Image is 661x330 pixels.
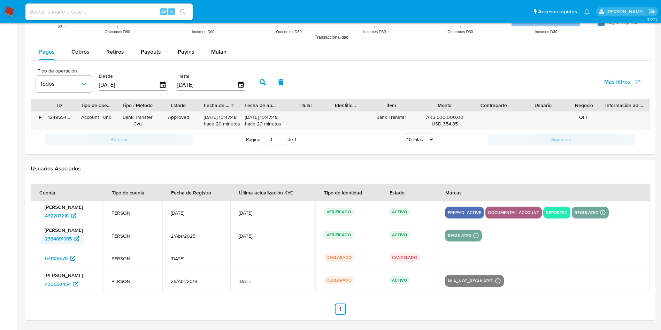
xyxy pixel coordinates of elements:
h2: Usuarios Asociados [31,165,650,172]
span: s [170,8,172,15]
span: Alt [161,8,167,15]
span: Accesos rápidos [538,8,577,15]
input: Buscar usuario o caso... [25,7,193,16]
a: Notificaciones [584,9,590,15]
p: valeria.duch@mercadolibre.com [607,8,646,15]
button: search-icon [176,7,190,17]
span: 3.157.3 [647,16,658,22]
a: Salir [648,8,656,15]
